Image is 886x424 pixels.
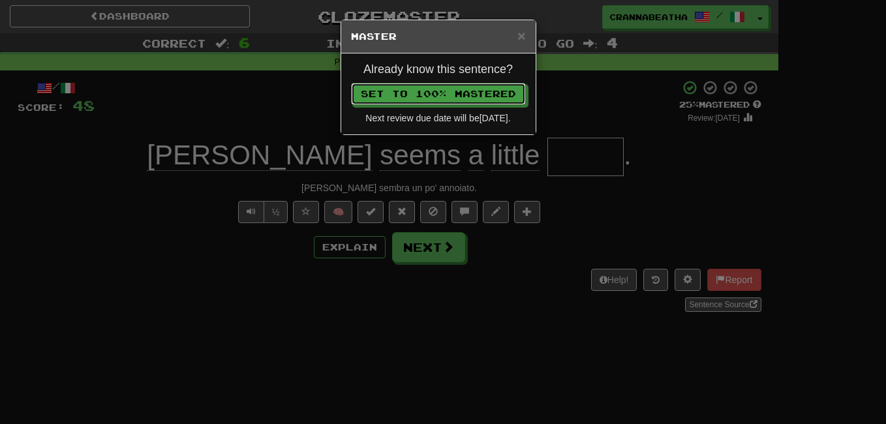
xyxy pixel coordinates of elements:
[351,30,526,43] h5: Master
[517,29,525,42] button: Close
[351,63,526,76] h4: Already know this sentence?
[351,112,526,125] div: Next review due date will be [DATE] .
[351,83,526,105] button: Set to 100% Mastered
[517,28,525,43] span: ×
